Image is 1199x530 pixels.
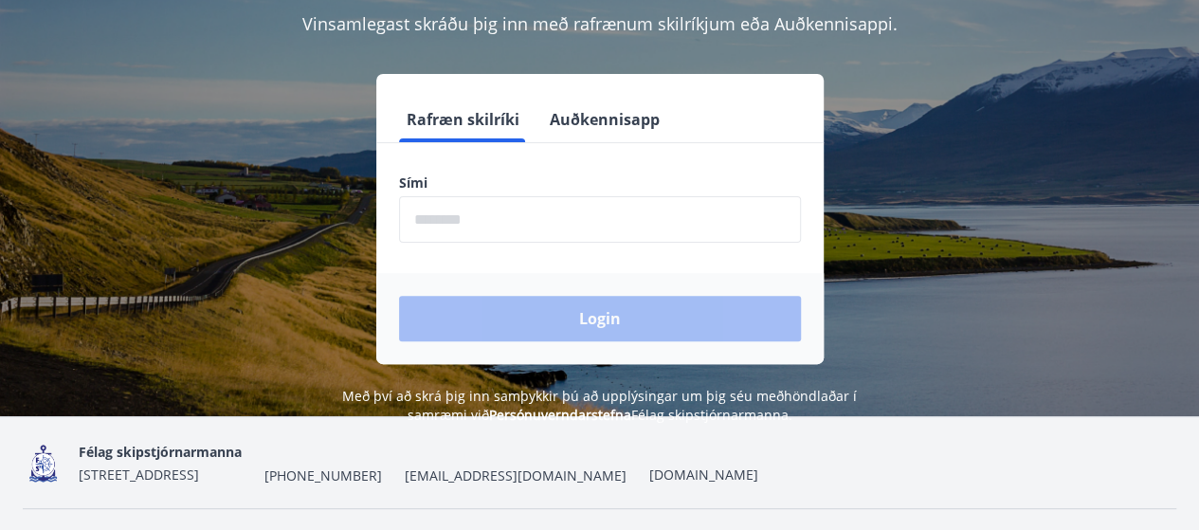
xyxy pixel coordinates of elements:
[542,97,667,142] button: Auðkennisapp
[649,466,758,484] a: [DOMAIN_NAME]
[79,466,199,484] span: [STREET_ADDRESS]
[399,174,801,192] label: Sími
[23,443,64,484] img: 4fX9JWmG4twATeQ1ej6n556Sc8UHidsvxQtc86h8.png
[79,443,242,461] span: Félag skipstjórnarmanna
[399,97,527,142] button: Rafræn skilríki
[405,466,627,485] span: [EMAIL_ADDRESS][DOMAIN_NAME]
[302,12,898,35] span: Vinsamlegast skráðu þig inn með rafrænum skilríkjum eða Auðkennisappi.
[264,466,382,485] span: [PHONE_NUMBER]
[489,406,631,424] a: Persónuverndarstefna
[342,387,857,424] span: Með því að skrá þig inn samþykkir þú að upplýsingar um þig séu meðhöndlaðar í samræmi við Félag s...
